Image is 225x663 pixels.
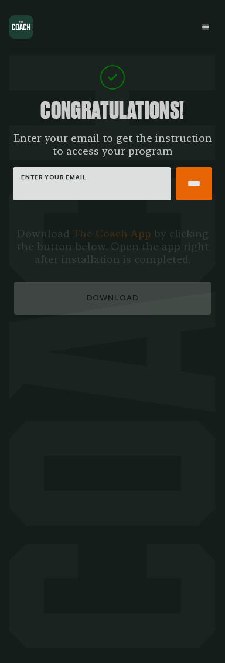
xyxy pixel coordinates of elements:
button: DOWNLOAD [14,282,211,315]
h1: CONGRATULATIONS! [40,99,184,122]
a: The Coach App [73,227,151,240]
p: Download by clicking the button below. Open the app right after installation is completed. [14,227,211,266]
p: Enter your email to get the instruction to access your program [9,132,216,158]
span: ENTER YOUR EMAIL [21,173,163,180]
img: logo [9,15,33,39]
input: ENTER YOUR EMAIL [21,182,163,194]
